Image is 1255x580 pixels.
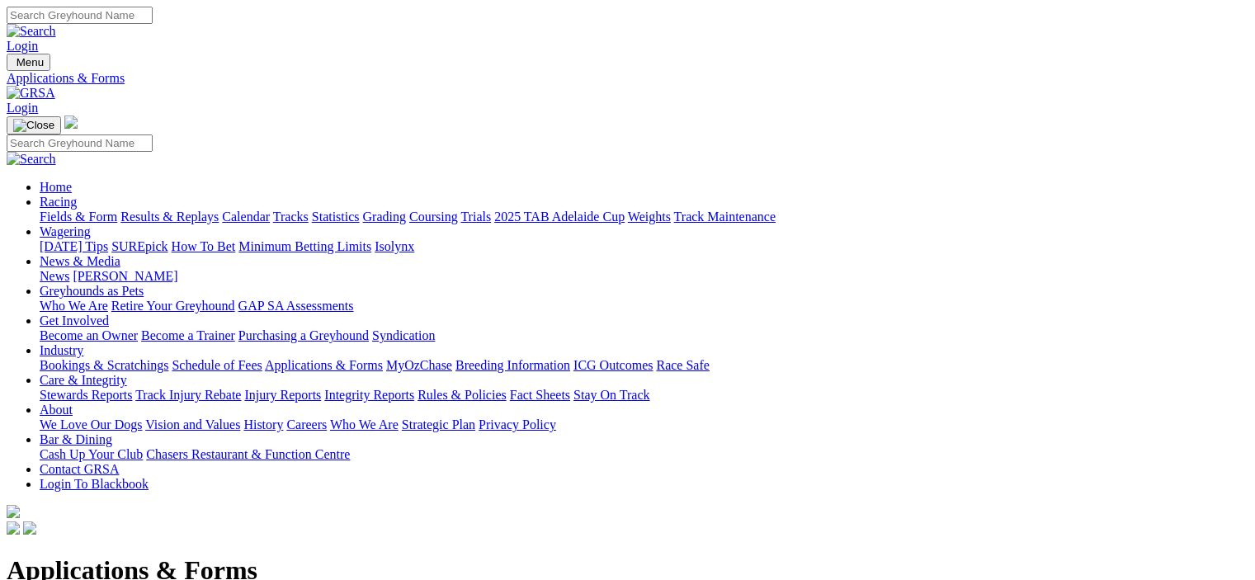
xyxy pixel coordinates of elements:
a: Trials [460,210,491,224]
a: ICG Outcomes [573,358,653,372]
div: Greyhounds as Pets [40,299,1248,314]
a: [PERSON_NAME] [73,269,177,283]
div: About [40,417,1248,432]
a: Who We Are [330,417,399,431]
a: Track Maintenance [674,210,776,224]
a: News & Media [40,254,120,268]
a: GAP SA Assessments [238,299,354,313]
a: Fields & Form [40,210,117,224]
a: Weights [628,210,671,224]
a: Applications & Forms [265,358,383,372]
a: News [40,269,69,283]
a: Login [7,39,38,53]
img: Search [7,24,56,39]
a: Fact Sheets [510,388,570,402]
a: Injury Reports [244,388,321,402]
img: facebook.svg [7,521,20,535]
button: Toggle navigation [7,54,50,71]
img: GRSA [7,86,55,101]
a: Wagering [40,224,91,238]
a: SUREpick [111,239,167,253]
a: Breeding Information [455,358,570,372]
a: Bar & Dining [40,432,112,446]
a: Minimum Betting Limits [238,239,371,253]
div: Get Involved [40,328,1248,343]
a: Retire Your Greyhound [111,299,235,313]
a: How To Bet [172,239,236,253]
div: Industry [40,358,1248,373]
input: Search [7,7,153,24]
a: Care & Integrity [40,373,127,387]
img: Search [7,152,56,167]
a: Home [40,180,72,194]
a: MyOzChase [386,358,452,372]
a: Become an Owner [40,328,138,342]
a: History [243,417,283,431]
a: Isolynx [375,239,414,253]
a: Login To Blackbook [40,477,149,491]
a: Syndication [372,328,435,342]
a: Login [7,101,38,115]
img: Close [13,119,54,132]
a: About [40,403,73,417]
a: Calendar [222,210,270,224]
a: Race Safe [656,358,709,372]
a: Privacy Policy [479,417,556,431]
a: We Love Our Dogs [40,417,142,431]
a: Cash Up Your Club [40,447,143,461]
a: Strategic Plan [402,417,475,431]
a: Stay On Track [573,388,649,402]
a: Grading [363,210,406,224]
div: Care & Integrity [40,388,1248,403]
a: Greyhounds as Pets [40,284,144,298]
a: Racing [40,195,77,209]
a: Chasers Restaurant & Function Centre [146,447,350,461]
a: Who We Are [40,299,108,313]
a: Careers [286,417,327,431]
img: twitter.svg [23,521,36,535]
div: News & Media [40,269,1248,284]
a: Results & Replays [120,210,219,224]
img: logo-grsa-white.png [64,116,78,129]
a: Rules & Policies [418,388,507,402]
a: Purchasing a Greyhound [238,328,369,342]
a: Schedule of Fees [172,358,262,372]
img: logo-grsa-white.png [7,505,20,518]
a: Tracks [273,210,309,224]
div: Racing [40,210,1248,224]
a: Coursing [409,210,458,224]
a: [DATE] Tips [40,239,108,253]
a: Vision and Values [145,417,240,431]
a: Industry [40,343,83,357]
a: Get Involved [40,314,109,328]
a: Stewards Reports [40,388,132,402]
a: 2025 TAB Adelaide Cup [494,210,625,224]
button: Toggle navigation [7,116,61,134]
a: Applications & Forms [7,71,1248,86]
input: Search [7,134,153,152]
a: Statistics [312,210,360,224]
a: Track Injury Rebate [135,388,241,402]
a: Become a Trainer [141,328,235,342]
span: Menu [17,56,44,68]
a: Contact GRSA [40,462,119,476]
div: Wagering [40,239,1248,254]
a: Integrity Reports [324,388,414,402]
a: Bookings & Scratchings [40,358,168,372]
div: Bar & Dining [40,447,1248,462]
